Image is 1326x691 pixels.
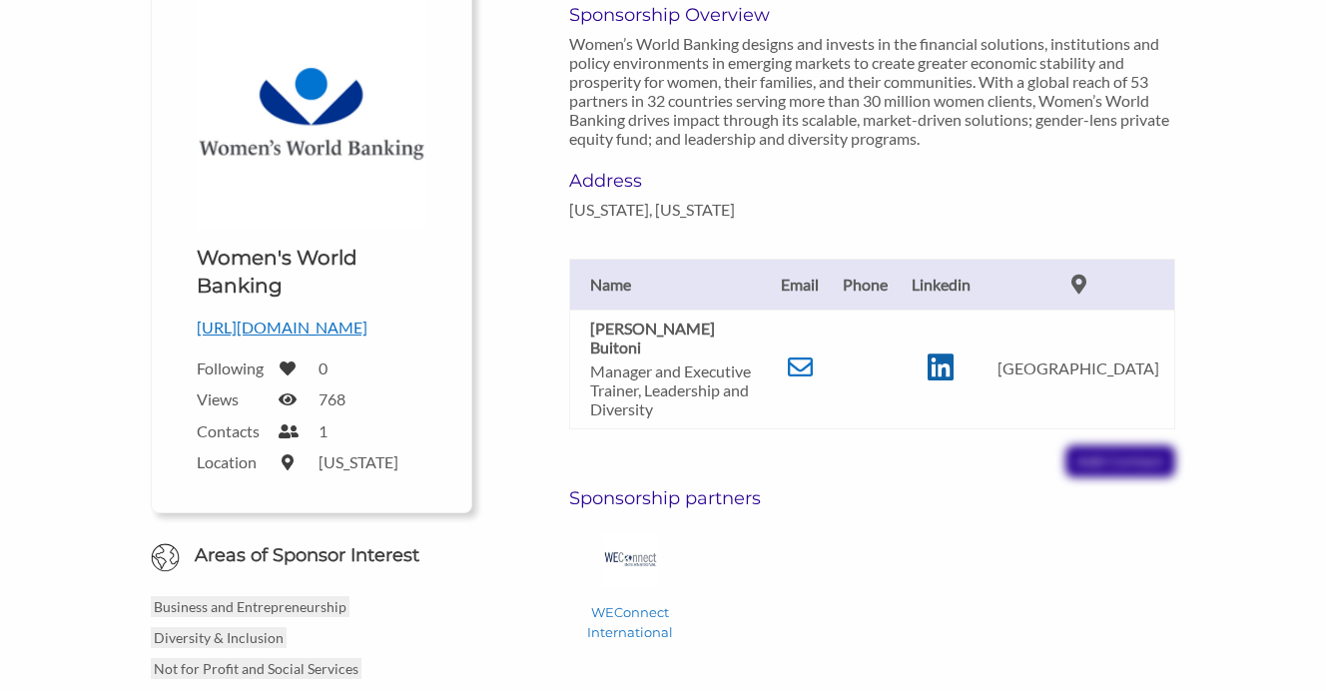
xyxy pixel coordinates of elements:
p: [GEOGRAPHIC_DATA] [993,358,1164,377]
label: Contacts [197,421,267,440]
th: Email [770,259,831,310]
h1: Women's World Banking [197,244,426,300]
img: WEConnect International Logo [603,532,658,587]
p: Diversity & Inclusion [151,627,287,648]
p: [URL][DOMAIN_NAME] [197,315,426,341]
img: Globe Icon [151,543,180,572]
label: [US_STATE] [319,452,398,471]
p: Not for Profit and Social Services [151,658,361,679]
p: Manager and Executive Trainer, Leadership and Diversity [590,361,760,418]
label: 768 [319,389,345,408]
h6: Areas of Sponsor Interest [136,543,487,568]
p: Women’s World Banking designs and invests in the financial solutions, institutions and policy env... [569,34,1175,148]
p: WEConnect International [575,602,684,642]
h6: Sponsorship Overview [569,4,1175,26]
label: 0 [319,358,328,377]
label: Location [197,452,267,471]
b: [PERSON_NAME] Buitoni [590,319,715,356]
p: [US_STATE], [US_STATE] [569,200,751,219]
th: Name [570,259,770,310]
th: Phone [831,259,900,310]
h6: Sponsorship partners [569,487,1175,509]
h6: Address [569,170,751,192]
label: 1 [319,421,328,440]
label: Following [197,358,267,377]
th: Linkedin [900,259,983,310]
p: Business and Entrepreneurship [151,596,349,617]
label: Views [197,389,267,408]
